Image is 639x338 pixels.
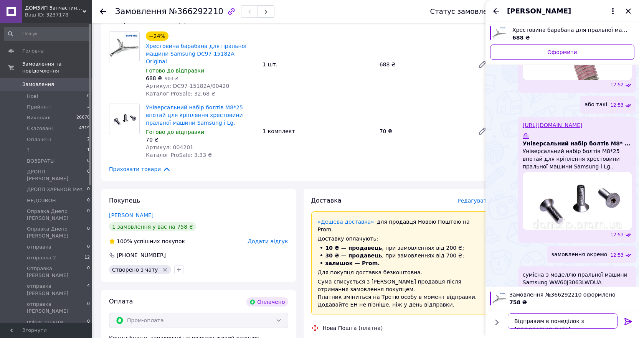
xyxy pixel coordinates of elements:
span: Артикул: 004201 [146,144,193,150]
div: успішних покупок [109,237,185,245]
span: замовлення окремо [551,251,608,259]
span: 0 [87,197,90,204]
div: Повернутися назад [100,8,106,15]
li: , при замовленнях від 200 ₴; [318,244,484,252]
span: 0 [87,244,90,251]
span: ? [27,147,30,154]
span: отправка [27,244,51,251]
span: 758 ₴ [509,299,527,305]
span: 12:52 12.10.2025 [610,82,624,88]
a: [URL][DOMAIN_NAME] [523,122,583,128]
span: Покупець [109,197,140,204]
span: 4 [87,283,90,297]
span: 3 [87,104,90,110]
textarea: Відправим в понеділок з [GEOGRAPHIC_DATA] [508,313,618,329]
div: [PHONE_NUMBER] [116,251,167,259]
span: ДРОПП [PERSON_NAME] [27,168,87,182]
svg: Видалити мітку [162,267,168,273]
span: Готово до відправки [146,129,204,135]
span: 0 [87,158,90,165]
span: 12:53 12.10.2025 [610,102,624,109]
a: Універсальний набір болтів М8*25 впотай для кріплення хрестовини пральної машини Samsung і Lg. [146,104,243,126]
span: 26670 [76,114,90,121]
span: 12 [84,254,90,261]
div: Для покупця доставка безкоштовна. [318,269,484,276]
div: для продавця Новою Поштою на Prom. [318,218,484,233]
div: Статус замовлення [430,8,501,15]
div: Ваш ID: 3237178 [25,12,92,18]
div: 70 ₴ [376,126,472,137]
a: Редагувати [475,57,490,72]
span: очікує оплати [27,318,63,325]
span: Оплачені [27,136,51,143]
span: 10 ₴ — продавець [325,245,382,251]
img: 3373483476_w100_h100_krestovina-barabana-dlya.jpg [492,292,506,305]
img: Універсальний набір болтів М8*25 впотай для кріплення хрестовини пральної машини Samsung і Lg. [109,109,139,129]
div: −24% [146,31,168,41]
span: 0 [87,168,90,182]
a: [PERSON_NAME] [109,212,154,218]
a: Переглянути товар [490,26,634,41]
span: 0 [87,208,90,222]
span: ВОЗВРАТЫ [27,158,55,165]
span: 30 ₴ — продавець [325,252,382,259]
div: 688 ₴ [376,59,472,70]
span: Нові [27,93,38,100]
span: 12:53 12.10.2025 [610,232,624,238]
span: №366292210 [169,7,223,16]
span: Створено з чату [112,267,158,273]
div: 1 замовлення у вас на 758 ₴ [109,222,196,231]
img: Універсальний набір болтів М8* ... [523,172,632,230]
span: 4319 [79,125,90,132]
span: 0 [87,318,90,325]
span: 0 [87,93,90,100]
li: , при замовленнях від 700 ₴; [318,252,484,259]
span: Універсальний набір болтів М8* ... [523,140,631,147]
span: Головна [22,48,44,54]
span: 0 [87,186,90,193]
a: «Дешева доставка» [318,219,374,225]
button: Назад [492,7,501,16]
div: 1 шт. [259,59,376,70]
img: Хрестовина барабана для пральної машини Samsung DC97-15182A Original [109,32,139,62]
a: Редагувати [475,124,490,139]
span: 100% [117,238,132,244]
span: Замовлення №366292210 оформлено [509,291,634,298]
span: 12:53 12.10.2025 [610,252,624,259]
span: Скасовані [27,125,53,132]
span: Приховати товари [109,165,171,173]
span: Замовлення [22,81,54,88]
div: Доставку оплачують: [318,235,484,242]
span: отправка [PERSON_NAME] [27,301,87,315]
span: 2 [87,136,90,143]
span: Оправка Днепр [PERSON_NAME] [27,226,87,239]
div: 1 комплект [259,126,376,137]
input: Пошук [4,27,91,41]
span: Оправка Днепр [PERSON_NAME] [27,208,87,222]
span: отправка [PERSON_NAME] [27,283,87,297]
span: Артикул: DC97-15182A/00420 [146,83,229,89]
span: 903 ₴ [165,76,178,81]
span: Прийняті [27,104,51,110]
span: 1 [87,147,90,154]
div: Сума списується з [PERSON_NAME] продавця після отримання замовлення покупцем. Платник зміниться н... [318,278,484,308]
span: Готово до відправки [146,68,204,74]
span: 688 ₴ [146,75,162,81]
button: Показати кнопки [492,317,502,327]
a: Хрестовина барабана для пральної машини Samsung DC97-15182A Original [146,43,246,64]
span: залишок — Prom. [325,260,380,266]
img: Універсальний набір болтів М8* ... [523,133,529,139]
span: сумісна з моделлю пральної машини Samsung WW60J3063LWDUA [523,271,631,286]
span: 0 [87,265,90,279]
button: Закрити [624,7,633,16]
span: Замовлення [115,7,167,16]
span: Замовлення та повідомлення [22,61,92,74]
span: Виконані [27,114,51,121]
span: ДРОПП ХАРЬКОВ Мез [27,186,83,193]
span: Оплата [109,298,133,305]
span: Редагувати [457,198,490,204]
a: Оформити [490,45,634,60]
span: Хрестовина барабана для пральної машини Samsung DC97-15182A Original [512,26,628,34]
div: Нова Пошта (платна) [321,324,385,332]
span: ДОМЗИП Запчастини для побутової техніки в Харкові і з доставкою по всїй Україні [25,5,83,12]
